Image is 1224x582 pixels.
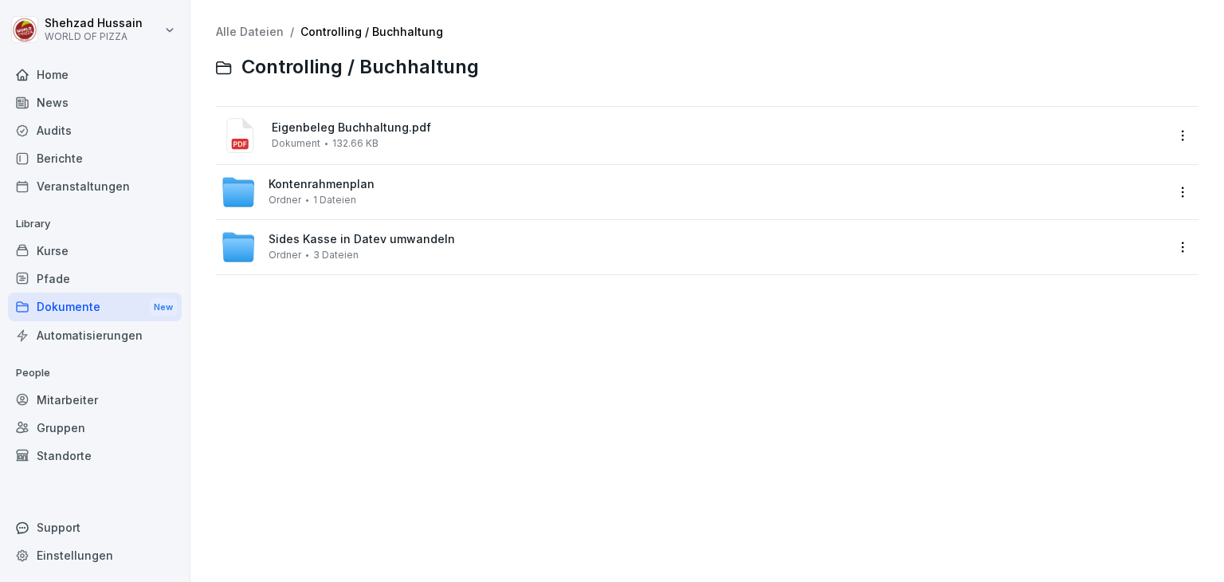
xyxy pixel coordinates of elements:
a: Veranstaltungen [8,172,182,200]
a: Einstellungen [8,541,182,569]
a: Standorte [8,442,182,470]
span: Kontenrahmenplan [269,178,375,191]
a: Gruppen [8,414,182,442]
a: News [8,88,182,116]
a: Controlling / Buchhaltung [300,25,443,38]
a: Audits [8,116,182,144]
span: Ordner [269,250,301,261]
p: People [8,360,182,386]
span: Controlling / Buchhaltung [241,56,479,79]
span: / [290,26,294,39]
span: Eigenbeleg Buchhaltung.pdf [272,121,1165,135]
p: WORLD OF PIZZA [45,31,143,42]
span: Ordner [269,195,301,206]
a: Pfade [8,265,182,293]
span: 132.66 KB [332,138,379,149]
span: Dokument [272,138,320,149]
div: Dokumente [8,293,182,322]
p: Shehzad Hussain [45,17,143,30]
a: Alle Dateien [216,25,284,38]
div: Support [8,513,182,541]
a: Sides Kasse in Datev umwandelnOrdner3 Dateien [221,230,1165,265]
a: Kurse [8,237,182,265]
span: 1 Dateien [313,195,356,206]
a: KontenrahmenplanOrdner1 Dateien [221,175,1165,210]
span: 3 Dateien [313,250,359,261]
div: New [150,298,177,317]
a: Home [8,61,182,88]
a: Mitarbeiter [8,386,182,414]
a: Automatisierungen [8,321,182,349]
a: DokumenteNew [8,293,182,322]
a: Berichte [8,144,182,172]
p: Library [8,211,182,237]
span: Sides Kasse in Datev umwandeln [269,233,455,246]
